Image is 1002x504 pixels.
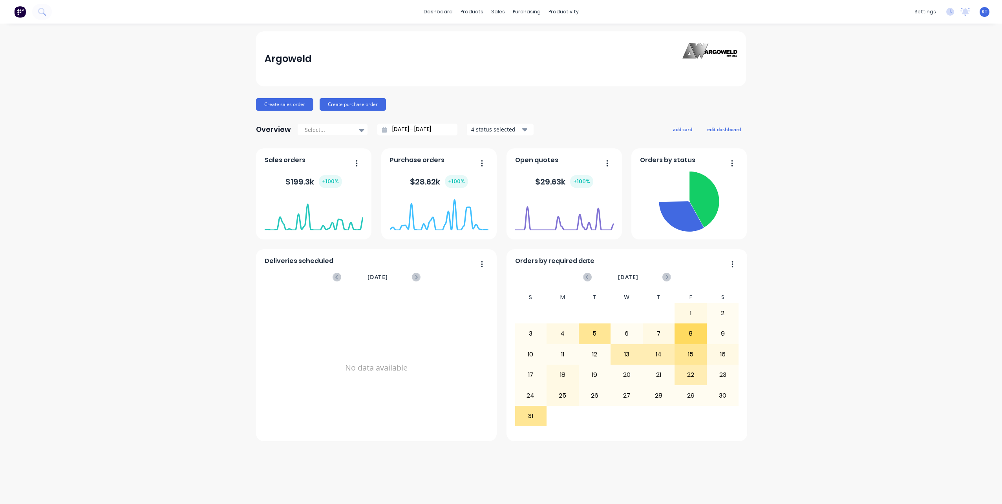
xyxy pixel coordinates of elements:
[643,292,675,303] div: T
[515,256,594,266] span: Orders by required date
[547,365,578,385] div: 18
[707,385,739,405] div: 30
[265,51,312,67] div: Argoweld
[487,6,509,18] div: sales
[643,345,675,364] div: 14
[982,8,987,15] span: KT
[611,345,642,364] div: 13
[643,385,675,405] div: 28
[515,292,547,303] div: S
[668,124,697,134] button: add card
[640,155,695,165] span: Orders by status
[256,98,313,111] button: Create sales order
[515,155,558,165] span: Open quotes
[611,324,642,343] div: 6
[675,365,706,385] div: 22
[911,6,940,18] div: settings
[611,365,642,385] div: 20
[611,385,642,405] div: 27
[265,155,305,165] span: Sales orders
[457,6,487,18] div: products
[707,365,739,385] div: 23
[509,6,545,18] div: purchasing
[707,324,739,343] div: 9
[471,125,521,133] div: 4 status selected
[535,175,593,188] div: $ 29.63k
[579,292,611,303] div: T
[547,324,578,343] div: 4
[570,175,593,188] div: + 100 %
[675,292,707,303] div: F
[265,292,488,444] div: No data available
[579,324,611,343] div: 5
[445,175,468,188] div: + 100 %
[618,273,638,281] span: [DATE]
[515,385,547,405] div: 24
[256,122,291,137] div: Overview
[611,292,643,303] div: W
[702,124,746,134] button: edit dashboard
[675,324,706,343] div: 8
[285,175,342,188] div: $ 199.3k
[643,324,675,343] div: 7
[579,365,611,385] div: 19
[547,385,578,405] div: 25
[320,98,386,111] button: Create purchase order
[547,292,579,303] div: M
[675,303,706,323] div: 1
[545,6,583,18] div: productivity
[14,6,26,18] img: Factory
[675,385,706,405] div: 29
[319,175,342,188] div: + 100 %
[547,345,578,364] div: 11
[707,292,739,303] div: S
[515,345,547,364] div: 10
[467,124,534,135] button: 4 status selected
[368,273,388,281] span: [DATE]
[390,155,444,165] span: Purchase orders
[515,365,547,385] div: 17
[515,324,547,343] div: 3
[579,345,611,364] div: 12
[707,303,739,323] div: 2
[682,43,737,75] img: Argoweld
[420,6,457,18] a: dashboard
[410,175,468,188] div: $ 28.62k
[515,406,547,426] div: 31
[675,345,706,364] div: 15
[643,365,675,385] div: 21
[707,345,739,364] div: 16
[579,385,611,405] div: 26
